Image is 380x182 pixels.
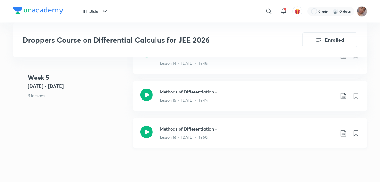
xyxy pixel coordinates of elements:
[133,37,367,81] a: Continuity Differentiability - Part II Intermediate Value Theorem and DifferentiabilityLesson 14 ...
[23,36,267,45] h3: Droppers Course on Differential Calculus for JEE 2026
[357,6,367,17] img: Rahul 2026
[160,60,211,66] p: Lesson 14 • [DATE] • 1h 48m
[160,126,335,132] h3: Methods of Differentiation - II
[160,89,335,95] h3: Methods of Differentiation - I
[28,83,128,90] h5: [DATE] - [DATE]
[133,118,367,155] a: Methods of Differentiation - IILesson 16 • [DATE] • 1h 50m
[79,5,112,17] button: IIT JEE
[332,8,339,14] img: streak
[13,7,63,16] a: Company Logo
[28,93,128,99] p: 3 lessons
[292,6,302,16] button: avatar
[160,98,211,103] p: Lesson 15 • [DATE] • 1h 49m
[133,81,367,118] a: Methods of Differentiation - ILesson 15 • [DATE] • 1h 49m
[302,32,357,47] button: Enrolled
[28,73,128,83] h4: Week 5
[295,8,300,14] img: avatar
[13,7,63,14] img: Company Logo
[160,135,211,140] p: Lesson 16 • [DATE] • 1h 50m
